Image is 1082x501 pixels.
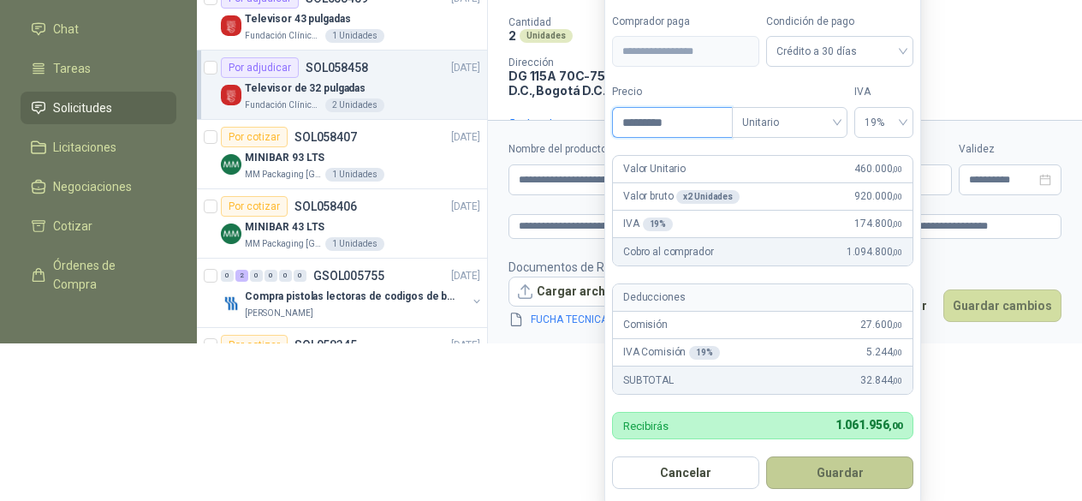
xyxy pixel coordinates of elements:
[612,456,759,489] button: Cancelar
[623,317,668,333] p: Comisión
[221,154,241,175] img: Company Logo
[245,219,324,236] p: MINIBAR 43 LTS
[866,344,902,361] span: 5.244
[245,168,322,182] p: MM Packaging [GEOGRAPHIC_DATA]
[612,14,759,30] label: Comprador paga
[742,110,837,135] span: Unitario
[53,59,91,78] span: Tareas
[892,164,902,174] span: ,00
[221,224,241,244] img: Company Logo
[889,420,902,432] span: ,00
[623,188,740,205] p: Valor bruto
[451,129,480,146] p: [DATE]
[197,51,487,120] a: Por adjudicarSOL058458[DATE] Company LogoTelevisor de 32 pulgadasFundación Clínica Shaio2 Unidades
[847,244,902,260] span: 1.094.800
[451,337,480,354] p: [DATE]
[508,16,702,28] p: Cantidad
[294,339,357,351] p: SOL058345
[53,138,116,157] span: Licitaciones
[325,29,384,43] div: 1 Unidades
[892,219,902,229] span: ,00
[451,199,480,215] p: [DATE]
[21,131,176,164] a: Licitaciones
[245,81,366,97] p: Televisor de 32 pulgadas
[197,120,487,189] a: Por cotizarSOL058407[DATE] Company LogoMINIBAR 93 LTSMM Packaging [GEOGRAPHIC_DATA]1 Unidades
[865,110,903,135] span: 19%
[766,456,913,489] button: Guardar
[643,218,674,231] div: 19 %
[265,270,277,282] div: 0
[294,270,306,282] div: 0
[245,289,458,305] p: Compra pistolas lectoras de codigos de barras
[53,217,92,236] span: Cotizar
[245,11,350,27] p: Televisor 43 pulgadas
[53,177,132,196] span: Negociaciones
[235,270,248,282] div: 2
[623,161,686,177] p: Valor Unitario
[325,237,384,251] div: 1 Unidades
[623,289,685,306] p: Deducciones
[221,335,288,355] div: Por cotizar
[892,348,902,357] span: ,00
[325,98,384,112] div: 2 Unidades
[21,13,176,45] a: Chat
[250,270,263,282] div: 0
[221,270,234,282] div: 0
[221,127,288,147] div: Por cotizar
[776,39,903,64] span: Crédito a 30 días
[508,115,579,134] div: Cotizaciones
[676,190,740,204] div: x 2 Unidades
[623,244,713,260] p: Cobro al comprador
[53,20,79,39] span: Chat
[892,320,902,330] span: ,00
[306,62,368,74] p: SOL058458
[21,170,176,203] a: Negociaciones
[860,317,902,333] span: 27.600
[854,84,913,100] label: IVA
[860,373,902,389] span: 32.844
[245,307,313,320] p: [PERSON_NAME]
[21,92,176,124] a: Solicitudes
[892,248,902,257] span: ,00
[221,85,241,105] img: Company Logo
[53,98,112,117] span: Solicitudes
[221,57,299,78] div: Por adjudicar
[451,60,480,76] p: [DATE]
[197,189,487,259] a: Por cotizarSOL058406[DATE] Company LogoMINIBAR 43 LTSMM Packaging [GEOGRAPHIC_DATA]1 Unidades
[325,168,384,182] div: 1 Unidades
[294,200,357,212] p: SOL058406
[313,270,384,282] p: GSOL005755
[53,256,160,294] span: Órdenes de Compra
[524,312,669,328] a: FUCHA TECNICA 32A4N .pdf
[508,57,666,69] p: Dirección
[245,150,324,166] p: MINIBAR 93 LTS
[294,131,357,143] p: SOL058407
[508,28,516,43] p: 2
[766,14,913,30] label: Condición de pago
[943,289,1061,322] button: Guardar cambios
[854,161,902,177] span: 460.000
[892,192,902,201] span: ,00
[245,29,322,43] p: Fundación Clínica Shaio
[508,69,666,98] p: DG 115A 70C-75 Bogotá D.C. , Bogotá D.C.
[508,277,632,307] button: Cargar archivo
[197,328,487,397] a: Por cotizarSOL058345[DATE]
[520,29,573,43] div: Unidades
[221,293,241,313] img: Company Logo
[21,52,176,85] a: Tareas
[623,216,673,232] p: IVA
[623,373,674,389] p: SUBTOTAL
[508,258,689,277] p: Documentos de Referencia
[21,249,176,301] a: Órdenes de Compra
[221,15,241,36] img: Company Logo
[245,98,322,112] p: Fundación Clínica Shaio
[892,376,902,385] span: ,00
[959,141,1061,158] label: Validez
[279,270,292,282] div: 0
[835,418,902,432] span: 1.061.956
[854,216,902,232] span: 174.800
[623,344,720,361] p: IVA Comisión
[245,237,322,251] p: MM Packaging [GEOGRAPHIC_DATA]
[689,346,720,360] div: 19 %
[508,141,713,158] label: Nombre del producto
